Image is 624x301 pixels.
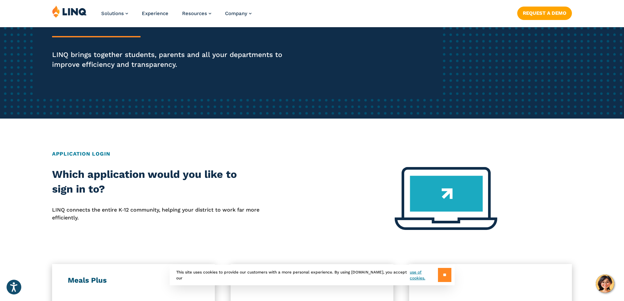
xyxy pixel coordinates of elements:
button: Hello, have a question? Let’s chat. [596,274,614,293]
p: LINQ connects the entire K‑12 community, helping your district to work far more efficiently. [52,206,260,222]
div: This site uses cookies to provide our customers with a more personal experience. By using [DOMAIN... [170,265,455,285]
span: Solutions [101,10,124,16]
a: Company [225,10,252,16]
nav: Primary Navigation [101,5,252,27]
img: LINQ | K‑12 Software [52,5,87,18]
a: Experience [142,10,168,16]
span: Resources [182,10,207,16]
p: LINQ brings together students, parents and all your departments to improve efficiency and transpa... [52,50,293,69]
a: Solutions [101,10,128,16]
h2: Application Login [52,150,572,158]
a: Resources [182,10,211,16]
nav: Button Navigation [517,5,572,20]
h2: Which application would you like to sign in to? [52,167,260,197]
a: use of cookies. [410,269,438,281]
a: Request a Demo [517,7,572,20]
span: Company [225,10,247,16]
